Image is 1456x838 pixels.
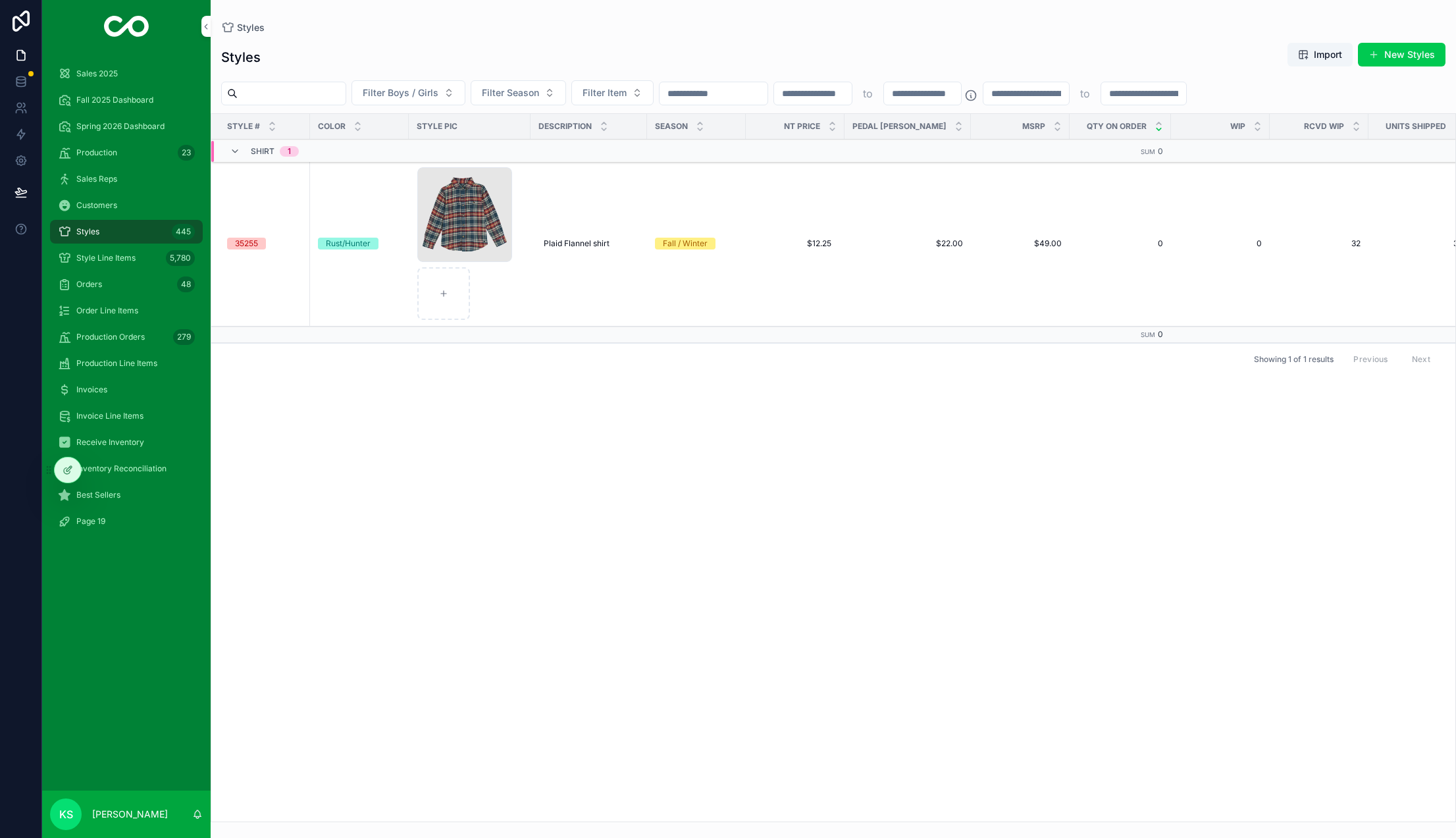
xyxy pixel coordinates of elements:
a: Best Sellers [50,483,203,507]
a: Fall 2025 Dashboard [50,88,203,112]
a: 32 [1278,238,1361,249]
span: 0 [1158,146,1163,156]
a: Invoices [50,378,203,402]
span: Season [655,121,688,132]
span: WIP [1230,121,1245,132]
span: 0 [1158,329,1163,339]
div: 279 [173,329,195,345]
div: 1 [288,146,291,157]
a: Production23 [50,141,203,165]
p: to [1080,86,1090,101]
small: Sum [1141,331,1155,338]
a: Invoice Line Items [50,404,203,428]
button: Select Button [351,80,465,105]
a: Orders48 [50,273,203,296]
span: Invoices [76,384,107,395]
a: $22.00 [852,238,963,249]
a: Styles445 [50,220,203,244]
a: Style Line Items5,780 [50,246,203,270]
span: Pedal [PERSON_NAME] [852,121,947,132]
span: Units Shipped [1386,121,1446,132]
a: Production Orders279 [50,325,203,349]
div: 445 [172,224,195,240]
span: Sales 2025 [76,68,118,79]
span: Qty on Order [1087,121,1147,132]
div: Rust/Hunter [326,238,371,249]
a: 0 [1078,238,1163,249]
span: Receive Inventory [76,437,144,448]
a: Receive Inventory [50,431,203,454]
a: Fall / Winter [655,238,738,249]
span: Page 19 [76,516,105,527]
span: Filter Item [583,86,627,99]
span: Import [1314,48,1342,61]
span: Showing 1 of 1 results [1254,354,1334,365]
span: Orders [76,279,102,290]
a: 0 [1179,238,1262,249]
div: 48 [177,276,195,292]
a: Inventory Reconciliation [50,457,203,481]
span: MSRP [1022,121,1045,132]
button: Select Button [471,80,566,105]
span: Style Line Items [76,253,136,263]
span: Color [318,121,346,132]
span: Invoice Line Items [76,411,143,421]
span: Filter Boys / Girls [363,86,438,99]
a: Spring 2026 Dashboard [50,115,203,138]
span: NT Price [784,121,820,132]
span: $12.25 [759,238,831,249]
span: Production [76,147,117,158]
a: Production Line Items [50,352,203,375]
span: Fall 2025 Dashboard [76,95,153,105]
span: Styles [237,21,265,34]
button: Import [1287,43,1353,66]
a: Rust/Hunter [318,238,401,249]
a: Page 19 [50,510,203,533]
span: Spring 2026 Dashboard [76,121,165,132]
span: Rcvd WIP [1304,121,1344,132]
span: Style # [227,121,260,132]
div: 23 [178,145,195,161]
span: Shirt [251,146,274,157]
span: Description [538,121,592,132]
span: Order Line Items [76,305,138,316]
a: Plaid Flannel shirt [538,233,639,254]
h1: Styles [221,48,261,66]
span: Inventory Reconciliation [76,463,167,474]
span: Style Pic [417,121,457,132]
a: Customers [50,194,203,217]
a: Styles [221,21,265,34]
a: $49.00 [979,238,1062,249]
span: KS [59,806,73,822]
a: 35255 [227,238,302,249]
span: Filter Season [482,86,539,99]
button: New Styles [1358,43,1445,66]
span: Production Orders [76,332,145,342]
div: 35255 [235,238,258,249]
a: Sales 2025 [50,62,203,86]
a: Order Line Items [50,299,203,323]
p: to [863,86,873,101]
span: Production Line Items [76,358,157,369]
div: scrollable content [42,53,211,550]
div: 5,780 [166,250,195,266]
button: Select Button [571,80,654,105]
small: Sum [1141,148,1155,155]
span: Customers [76,200,117,211]
img: App logo [104,16,149,37]
a: $12.25 [754,233,837,254]
a: Sales Reps [50,167,203,191]
span: Styles [76,226,99,237]
div: Fall / Winter [663,238,708,249]
span: Sales Reps [76,174,117,184]
span: Best Sellers [76,490,120,500]
span: Plaid Flannel shirt [544,238,610,249]
p: [PERSON_NAME] [92,808,168,821]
